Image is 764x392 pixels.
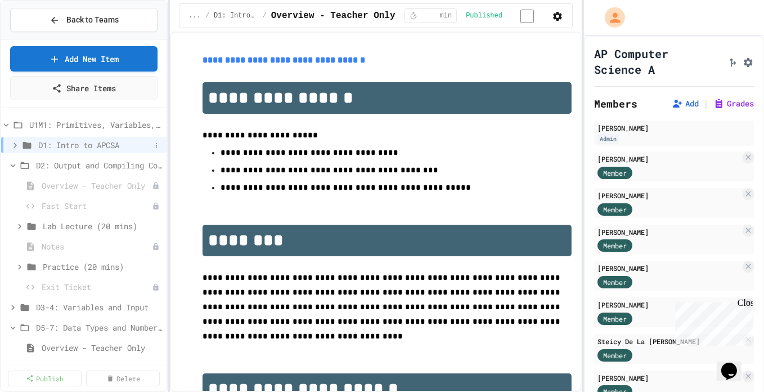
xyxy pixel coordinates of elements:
span: Practice (20 mins) [43,261,162,273]
button: Assignment Settings [743,55,754,68]
div: [PERSON_NAME] [597,154,740,164]
div: [PERSON_NAME] [597,373,740,383]
span: Notes [42,240,152,252]
button: Add [672,98,699,109]
span: Overview - Teacher Only [42,342,162,354]
a: Delete [86,371,160,386]
div: [PERSON_NAME] [597,227,740,237]
h1: AP Computer Science A [594,46,722,77]
span: D5-7: Data Types and Number Calculations [36,322,162,333]
button: Back to Teams [10,8,158,32]
div: Unpublished [152,202,160,210]
div: My Account [593,5,628,30]
span: / [263,11,267,20]
span: D1: Intro to APCSA [214,11,258,20]
div: Unpublished [152,283,160,291]
span: min [440,11,452,20]
span: Member [603,204,627,215]
a: Publish [8,371,82,386]
span: Fast Start [42,200,152,212]
div: [PERSON_NAME] [597,263,740,273]
span: Lab Lecture (20 mins) [43,220,162,232]
iframe: chat widget [671,298,753,346]
span: Overview - Teacher Only [42,180,152,191]
iframe: chat widget [717,347,753,381]
div: Steicy De La [PERSON_NAME] [597,336,740,346]
input: publish toggle [507,10,547,23]
span: Exit Ticket [42,281,152,293]
span: Day 5 [43,362,162,374]
div: [PERSON_NAME] [597,123,750,133]
div: [PERSON_NAME] [597,190,740,201]
button: Click to see fork details [727,55,738,68]
div: Chat with us now!Close [5,5,78,72]
a: Add New Item [10,46,158,72]
span: | [703,97,709,110]
span: Member [603,277,627,287]
span: Member [603,240,627,251]
h2: Members [594,96,637,112]
a: Share Items [10,76,158,100]
span: Member [603,168,627,178]
span: D1: Intro to APCSA [38,139,151,151]
span: Back to Teams [66,14,119,26]
div: Admin [597,134,619,144]
div: Unpublished [152,182,160,190]
span: D2: Output and Compiling Code [36,159,162,171]
span: Published [466,11,502,20]
div: Unpublished [152,243,160,251]
span: Member [603,314,627,324]
button: More options [151,140,162,151]
button: Grades [713,98,754,109]
span: ... [188,11,201,20]
span: U1M1: Primitives, Variables, Basic I/O [29,119,162,131]
span: Overview - Teacher Only [271,9,396,23]
span: D3-4: Variables and Input [36,301,162,313]
span: Member [603,350,627,360]
div: [PERSON_NAME] [597,300,740,310]
span: / [205,11,209,20]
